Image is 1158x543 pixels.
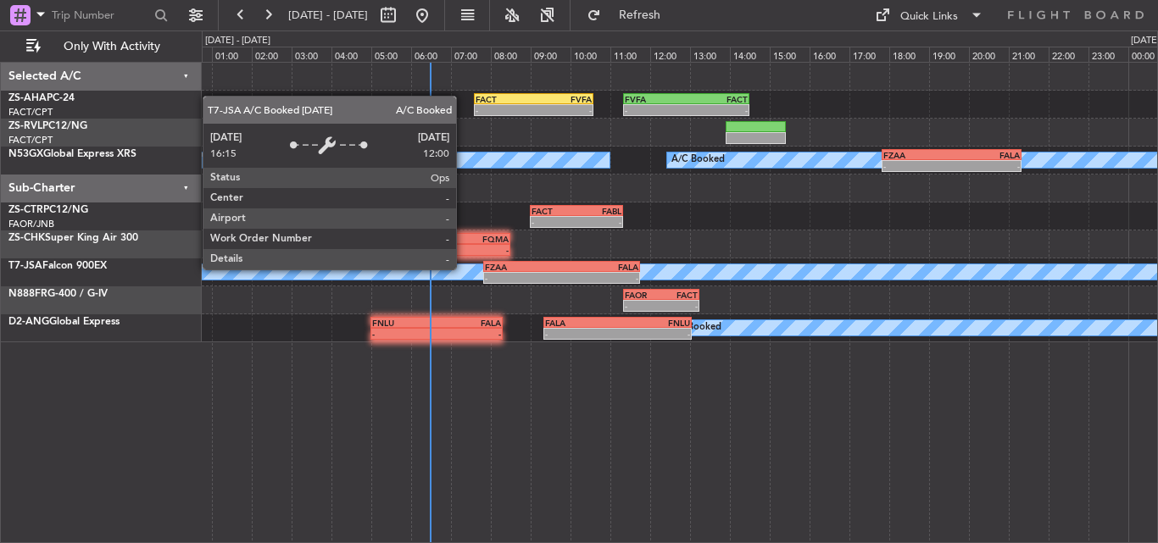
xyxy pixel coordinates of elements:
[491,47,531,62] div: 08:00
[969,47,1009,62] div: 20:00
[545,318,618,328] div: FALA
[562,262,638,272] div: FALA
[8,93,47,103] span: ZS-AHA
[1049,47,1088,62] div: 22:00
[686,105,748,115] div: -
[770,47,810,62] div: 15:00
[437,318,501,328] div: FALA
[8,121,87,131] a: ZS-RVLPC12/NG
[8,149,136,159] a: N53GXGlobal Express XRS
[485,262,561,272] div: FZAA
[8,205,88,215] a: ZS-CTRPC12/NG
[576,217,621,227] div: -
[730,47,770,62] div: 14:00
[476,105,534,115] div: -
[485,273,561,283] div: -
[8,106,53,119] a: FACT/CPT
[650,47,690,62] div: 12:00
[292,47,331,62] div: 03:00
[531,47,571,62] div: 09:00
[900,8,958,25] div: Quick Links
[671,147,725,173] div: A/C Booked
[1009,47,1049,62] div: 21:00
[372,318,437,328] div: FNLU
[451,47,491,62] div: 07:00
[668,315,721,341] div: A/C Booked
[952,150,1020,160] div: FALA
[372,234,440,244] div: FACT
[625,301,661,311] div: -
[661,290,698,300] div: FACT
[889,47,929,62] div: 18:00
[810,47,849,62] div: 16:00
[8,317,49,327] span: D2-ANG
[8,134,53,147] a: FACT/CPT
[533,105,592,115] div: -
[8,218,54,230] a: FAOR/JNB
[866,2,992,29] button: Quick Links
[252,47,292,62] div: 02:00
[929,47,969,62] div: 19:00
[617,329,690,339] div: -
[372,329,437,339] div: -
[883,161,951,171] div: -
[533,94,592,104] div: FVFA
[19,33,184,60] button: Only With Activity
[532,206,576,216] div: FACT
[437,329,501,339] div: -
[625,290,661,300] div: FAOR
[610,47,650,62] div: 11:00
[44,41,179,53] span: Only With Activity
[545,329,618,339] div: -
[331,47,371,62] div: 04:00
[212,47,252,62] div: 01:00
[441,245,509,255] div: -
[883,150,951,160] div: FZAA
[288,8,368,23] span: [DATE] - [DATE]
[371,47,411,62] div: 05:00
[625,94,687,104] div: FVFA
[952,161,1020,171] div: -
[8,233,45,243] span: ZS-CHK
[686,94,748,104] div: FACT
[8,93,75,103] a: ZS-AHAPC-24
[476,94,534,104] div: FACT
[411,47,451,62] div: 06:00
[8,205,43,215] span: ZS-CTR
[8,149,43,159] span: N53GX
[617,318,690,328] div: FNLU
[532,217,576,227] div: -
[579,2,681,29] button: Refresh
[690,47,730,62] div: 13:00
[1088,47,1128,62] div: 23:00
[8,121,42,131] span: ZS-RVL
[372,245,440,255] div: -
[8,261,107,271] a: T7-JSAFalcon 900EX
[8,233,138,243] a: ZS-CHKSuper King Air 300
[8,289,108,299] a: N888FRG-400 / G-IV
[571,47,610,62] div: 10:00
[205,34,270,48] div: [DATE] - [DATE]
[625,105,687,115] div: -
[52,3,149,28] input: Trip Number
[8,289,47,299] span: N888FR
[441,234,509,244] div: FQMA
[8,261,42,271] span: T7-JSA
[849,47,889,62] div: 17:00
[562,273,638,283] div: -
[661,301,698,311] div: -
[604,9,676,21] span: Refresh
[8,317,120,327] a: D2-ANGGlobal Express
[576,206,621,216] div: FABL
